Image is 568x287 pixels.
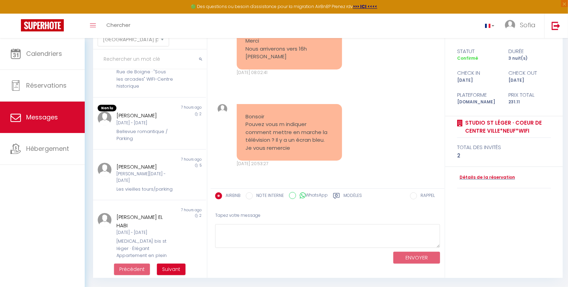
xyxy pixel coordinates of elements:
span: Suivant [162,266,180,273]
img: ... [98,213,112,227]
div: [MEDICAL_DATA] bis st léger · Élégant Appartement en plein centre historique [116,238,173,266]
a: ... Sofia [500,14,544,38]
div: Prix total [504,91,556,99]
span: 5 [199,163,202,168]
img: ... [505,20,515,30]
img: ... [98,163,112,177]
div: 2 [457,152,551,160]
div: 3 nuit(s) [504,55,556,62]
img: logout [552,21,560,30]
div: statut [453,47,504,56]
div: Bellevue romantique / Parking [116,128,173,142]
div: [PERSON_NAME] EL HABI [116,213,173,229]
div: [DOMAIN_NAME] [453,99,504,105]
span: Précédent [119,266,145,273]
label: RAPPEL [417,192,435,200]
div: check out [504,69,556,77]
div: 7 hours ago [150,157,206,162]
div: [PERSON_NAME] [116,163,173,171]
div: [DATE] 08:02:41 [237,69,342,76]
a: Détails de la réservation [457,174,515,181]
span: Confirmé [457,55,478,61]
span: Non lu [98,105,116,112]
span: Réservations [26,81,67,90]
a: >>> ICI <<<< [353,3,377,9]
div: [DATE] [504,77,556,84]
label: NOTE INTERNE [253,192,284,200]
span: Messages [26,113,58,122]
label: Modèles [343,192,362,201]
span: Hébergement [26,144,69,153]
button: Previous [114,264,150,275]
div: total des invités [457,143,551,152]
span: Calendriers [26,49,62,58]
div: Rue de Boigne · "Sous les arcades" WIFI-Centre historique [116,68,173,90]
span: 2 [199,213,202,218]
img: Super Booking [21,19,64,31]
label: WhatsApp [296,192,328,200]
div: [DATE] 20:53:27 [237,161,342,167]
pre: Bonsoir Pouvez vous m indiquer comment mettre en marche la télévision ? Il y a un écran bleu. Je ... [245,113,334,152]
div: Plateforme [453,91,504,99]
img: ... [98,111,112,125]
div: check in [453,69,504,77]
span: Chercher [106,21,130,29]
pre: Bonjour Merci Nous arriverons vers 16h [PERSON_NAME] [245,29,334,61]
div: [DATE] - [DATE] [116,120,173,126]
div: Tapez votre message [215,207,440,224]
a: Chercher [101,14,136,38]
a: Studio st léger · Coeur de centre ville*neuf*wifi [463,119,551,135]
div: 231.11 [504,99,556,105]
button: ENVOYER [393,252,440,264]
button: Next [157,264,185,275]
div: Les vieilles tours/parking [116,186,173,193]
img: ... [218,104,228,114]
label: AIRBNB [222,192,241,200]
div: [DATE] [453,77,504,84]
div: [PERSON_NAME][DATE] - [DATE] [116,171,173,184]
input: Rechercher un mot clé [93,50,207,69]
div: [DATE] - [DATE] [116,229,173,236]
div: 7 hours ago [150,207,206,213]
span: 2 [199,111,202,117]
span: Sofia [520,21,536,29]
div: [PERSON_NAME] [116,111,173,120]
div: durée [504,47,556,56]
div: 7 hours ago [150,105,206,112]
